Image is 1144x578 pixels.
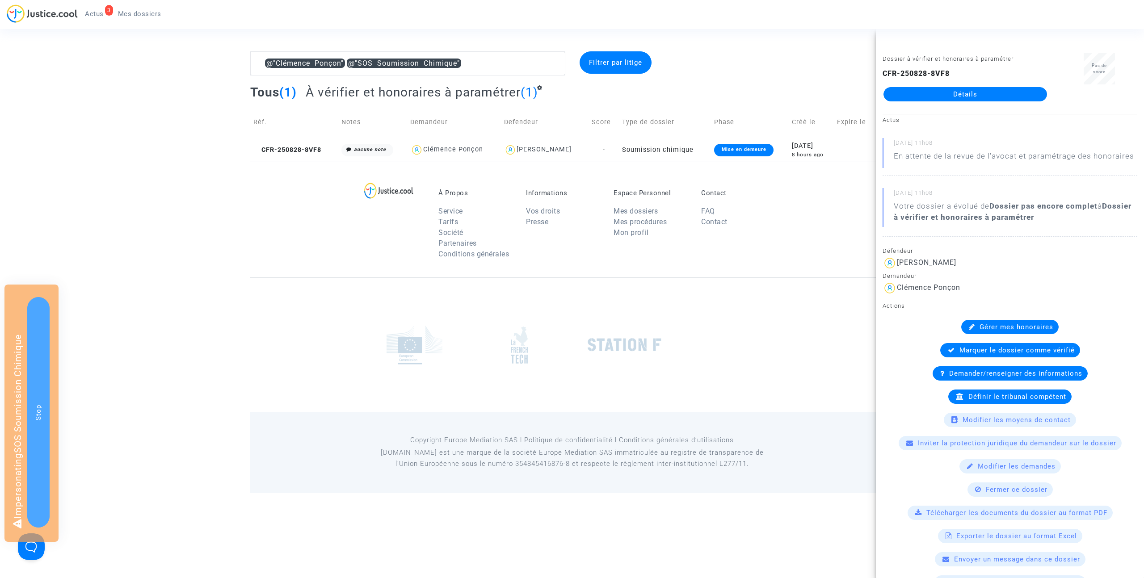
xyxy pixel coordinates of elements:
[918,439,1116,447] span: Inviter la protection juridique du demandeur sur le dossier
[354,147,386,152] i: aucune note
[894,189,1137,201] small: [DATE] 11h08
[986,486,1047,494] span: Fermer ce dossier
[883,302,905,309] small: Actions
[701,189,775,197] p: Contact
[894,201,1137,223] div: Votre dossier a évolué de à
[897,258,956,267] div: [PERSON_NAME]
[407,106,501,138] td: Demandeur
[250,106,338,138] td: Réf.
[423,146,483,153] div: Clémence Ponçon
[364,183,414,199] img: logo-lg.svg
[959,346,1075,354] span: Marquer le dossier comme vérifié
[588,338,661,352] img: stationf.png
[883,117,900,123] small: Actus
[894,139,1137,151] small: [DATE] 11h08
[504,143,517,156] img: icon-user.svg
[4,285,59,542] div: Impersonating
[894,151,1134,166] p: En attente de la revue de l'avocat et paramétrage des honoraires
[701,207,715,215] a: FAQ
[18,533,45,560] iframe: Help Scout Beacon - Open
[250,85,279,100] span: Tous
[792,141,831,151] div: [DATE]
[883,55,1014,62] small: Dossier à vérifier et honoraires à paramétrer
[387,326,442,364] img: europe_commision.png
[883,256,897,270] img: icon-user.svg
[438,189,513,197] p: À Propos
[589,59,642,67] span: Filtrer par litige
[105,5,113,16] div: 3
[711,106,789,138] td: Phase
[883,272,917,279] small: Demandeur
[883,69,950,78] b: CFR-250828-8VF8
[118,10,161,18] span: Mes dossiers
[111,7,168,21] a: Mes dossiers
[7,4,78,23] img: jc-logo.svg
[619,106,711,138] td: Type de dossier
[614,218,667,226] a: Mes procédures
[526,218,548,226] a: Presse
[949,369,1082,377] span: Demander/renseigner des informations
[883,281,897,295] img: icon-user.svg
[279,85,297,100] span: (1)
[1092,63,1107,74] span: Pas de score
[438,239,477,247] a: Partenaires
[589,106,619,138] td: Score
[85,10,104,18] span: Actus
[526,189,600,197] p: Informations
[792,151,831,159] div: 8 hours ago
[526,207,560,215] a: Vos droits
[34,404,42,420] span: Stop
[511,326,528,364] img: french_tech.png
[883,247,913,254] small: Défendeur
[989,201,1098,210] b: Dossier pas encore complet
[614,207,658,215] a: Mes dossiers
[714,144,773,156] div: Mise en demeure
[78,7,111,21] a: 3Actus
[614,228,648,237] a: Mon profil
[614,189,688,197] p: Espace Personnel
[968,393,1066,401] span: Définir le tribunal compétent
[410,143,423,156] img: icon-user.svg
[834,106,876,138] td: Expire le
[501,106,589,138] td: Defendeur
[438,207,463,215] a: Service
[963,416,1071,424] span: Modifier les moyens de contact
[438,218,458,226] a: Tarifs
[27,297,50,528] button: Stop
[603,146,605,154] span: -
[369,435,776,446] p: Copyright Europe Mediation SAS l Politique de confidentialité l Conditions générales d’utilisa...
[789,106,834,138] td: Créé le
[306,85,521,100] span: À vérifier et honoraires à paramétrer
[619,138,711,162] td: Soumission chimique
[369,447,776,469] p: [DOMAIN_NAME] est une marque de la société Europe Mediation SAS immatriculée au registre de tr...
[980,323,1053,331] span: Gérer mes honoraires
[521,85,538,100] span: (1)
[438,228,463,237] a: Société
[897,283,960,292] div: Clémence Ponçon
[883,87,1047,101] a: Détails
[978,462,1056,470] span: Modifier les demandes
[253,146,321,154] span: CFR-250828-8VF8
[438,250,509,258] a: Conditions générales
[517,146,572,153] div: [PERSON_NAME]
[701,218,728,226] a: Contact
[338,106,407,138] td: Notes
